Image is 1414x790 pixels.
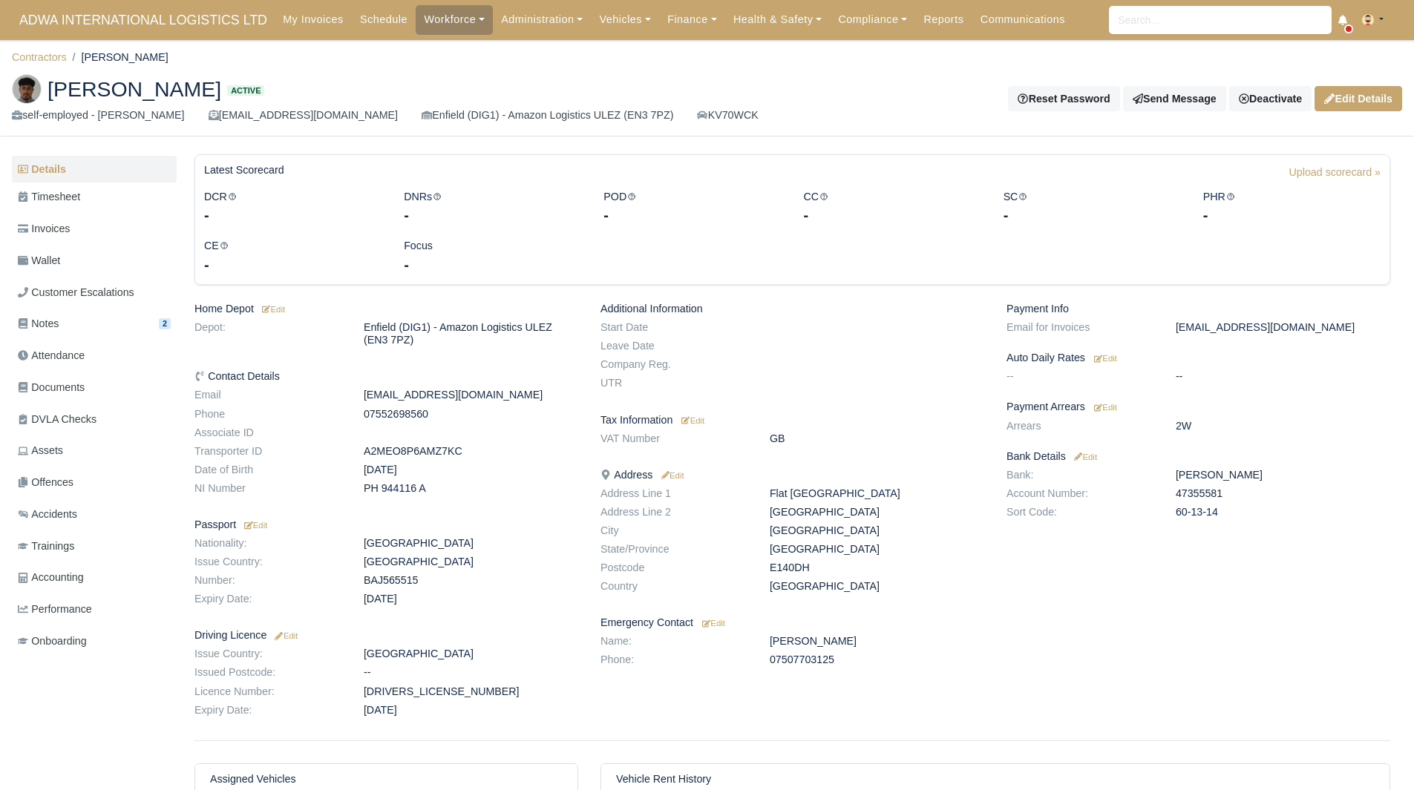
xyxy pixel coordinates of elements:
[353,556,589,568] dd: [GEOGRAPHIC_DATA]
[759,524,995,537] dd: [GEOGRAPHIC_DATA]
[272,631,298,640] small: Edit
[242,519,267,530] a: Edit
[183,704,353,717] dt: Expiry Date:
[12,156,177,183] a: Details
[353,574,589,587] dd: BAJ565515
[603,205,781,226] div: -
[659,5,725,34] a: Finance
[12,51,67,63] a: Contractors
[18,442,63,459] span: Assets
[12,107,185,124] div: self-employed - [PERSON_NAME]
[589,377,759,389] dt: UTR
[12,595,177,624] a: Performance
[12,436,177,465] a: Assets
[67,49,168,66] li: [PERSON_NAME]
[18,601,92,618] span: Performance
[12,627,177,656] a: Onboarding
[992,188,1192,226] div: SC
[353,482,589,495] dd: PH 944116 A
[1165,420,1401,432] dd: 2W
[353,321,589,346] dd: Enfield (DIG1) - Amazon Logistics ULEZ (EN3 7PZ)
[209,107,398,124] div: [EMAIL_ADDRESS][DOMAIN_NAME]
[589,562,759,574] dt: Postcode
[1165,506,1401,519] dd: 60-13-14
[194,629,578,642] h6: Driving Licence
[759,562,995,574] dd: E140DH
[18,379,85,396] span: Documents
[830,5,915,34] a: Compliance
[260,305,285,314] small: Edit
[616,773,711,786] h6: Vehicle Rent History
[803,205,981,226] div: -
[12,405,177,434] a: DVLA Checks
[404,254,581,275] div: -
[1109,6,1332,34] input: Search...
[1165,370,1401,383] dd: --
[183,445,353,458] dt: Transporter ID
[1165,469,1401,481] dd: [PERSON_NAME]
[12,532,177,561] a: Trainings
[697,107,758,124] a: KV70WCK
[1091,352,1117,363] a: Edit
[393,188,592,226] div: DNRs
[12,341,177,370] a: Attendance
[194,303,578,315] h6: Home Depot
[18,506,77,523] span: Accidents
[759,506,995,519] dd: [GEOGRAPHIC_DATA]
[353,464,589,476] dd: [DATE]
[272,629,298,641] a: Edit
[1203,205,1381,226] div: -
[353,537,589,550] dd: [GEOGRAPHIC_DATA]
[12,246,177,275] a: Wallet
[183,537,353,550] dt: Nationality:
[193,237,393,275] div: CE
[183,427,353,439] dt: Associate ID
[18,315,59,332] span: Notes
[1289,164,1381,188] a: Upload scorecard »
[12,468,177,497] a: Offences
[404,205,581,226] div: -
[1094,354,1117,363] small: Edit
[589,487,759,500] dt: Address Line 1
[1007,352,1390,364] h6: Auto Daily Rates
[193,188,393,226] div: DCR
[12,5,275,35] span: ADWA INTERNATIONAL LOGISTICS LTD
[12,373,177,402] a: Documents
[995,506,1165,519] dt: Sort Code:
[183,685,353,698] dt: Licence Number:
[48,79,221,99] span: [PERSON_NAME]
[589,432,759,445] dt: VAT Number
[1007,450,1390,463] h6: Bank Details
[1165,321,1401,334] dd: [EMAIL_ADDRESS][DOMAIN_NAME]
[18,474,73,491] span: Offences
[678,414,704,426] a: Edit
[183,574,353,587] dt: Number:
[12,500,177,529] a: Accidents
[204,164,284,177] h6: Latest Scorecard
[589,543,759,556] dt: State/Province
[589,340,759,352] dt: Leave Date
[1123,86,1226,111] a: Send Message
[12,6,275,35] a: ADWA INTERNATIONAL LOGISTICS LTD
[995,487,1165,500] dt: Account Number:
[12,563,177,592] a: Accounting
[353,648,589,660] dd: [GEOGRAPHIC_DATA]
[18,633,87,650] span: Onboarding
[275,5,352,34] a: My Invoices
[204,254,382,275] div: -
[1091,401,1117,412] a: Edit
[1,62,1413,136] div: Muhammad Zaforakil Thalukder
[210,773,296,786] h6: Assigned Vehicles
[18,188,80,205] span: Timesheet
[204,205,382,226] div: -
[759,654,995,666] dd: 07507703125
[658,469,684,481] a: Edit
[18,284,134,301] span: Customer Escalations
[995,370,1165,383] dt: --
[589,506,759,519] dt: Address Line 2
[393,237,592,275] div: Focus
[183,648,353,660] dt: Issue Country:
[589,654,759,666] dt: Phone:
[353,445,589,458] dd: A2MEO8P6AMZ7KC
[759,635,995,648] dd: [PERSON_NAME]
